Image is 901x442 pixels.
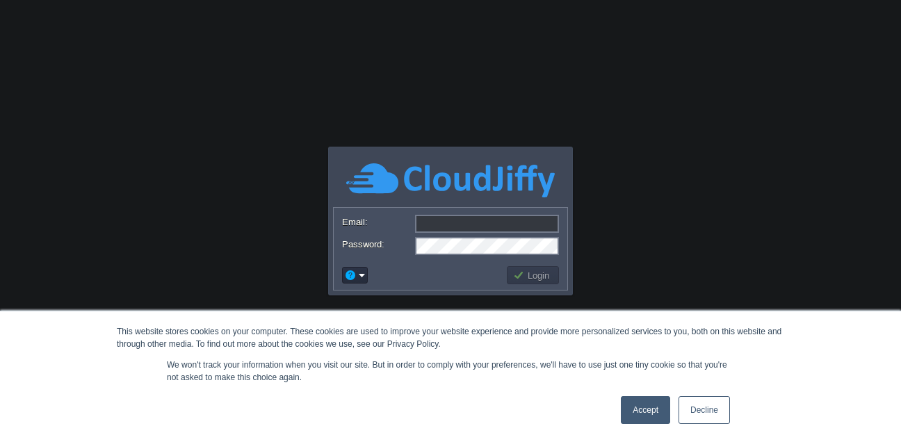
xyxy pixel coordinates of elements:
label: Password: [342,237,414,252]
a: Accept [621,396,670,424]
label: Email: [342,215,414,229]
img: CloudJiffy [346,161,555,199]
button: Login [513,269,553,281]
p: We won't track your information when you visit our site. But in order to comply with your prefere... [167,359,734,384]
a: Decline [679,396,730,424]
div: This website stores cookies on your computer. These cookies are used to improve your website expe... [117,325,784,350]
